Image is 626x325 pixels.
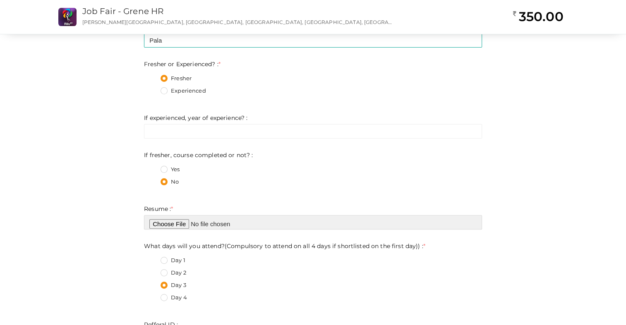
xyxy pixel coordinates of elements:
[144,242,425,250] label: What days will you attend?(Compulsory to attend on all 4 days if shortlisted on the first day)) :
[161,87,206,95] label: Experienced
[144,205,173,213] label: Resume :
[161,178,179,186] label: No
[161,281,186,289] label: Day 3
[161,256,185,265] label: Day 1
[161,74,192,83] label: Fresher
[161,269,186,277] label: Day 2
[161,165,180,174] label: Yes
[58,8,77,26] img: CS2O7UHK_small.png
[144,60,221,68] label: Fresher or Experienced? :
[144,114,247,122] label: If experienced, year of experience? :
[82,19,396,26] p: [PERSON_NAME][GEOGRAPHIC_DATA], [GEOGRAPHIC_DATA], [GEOGRAPHIC_DATA], [GEOGRAPHIC_DATA], [GEOGRAP...
[161,294,187,302] label: Day 4
[82,6,164,16] a: Job Fair - Grene HR
[144,151,253,159] label: If fresher, course completed or not? :
[513,8,563,25] h2: 350.00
